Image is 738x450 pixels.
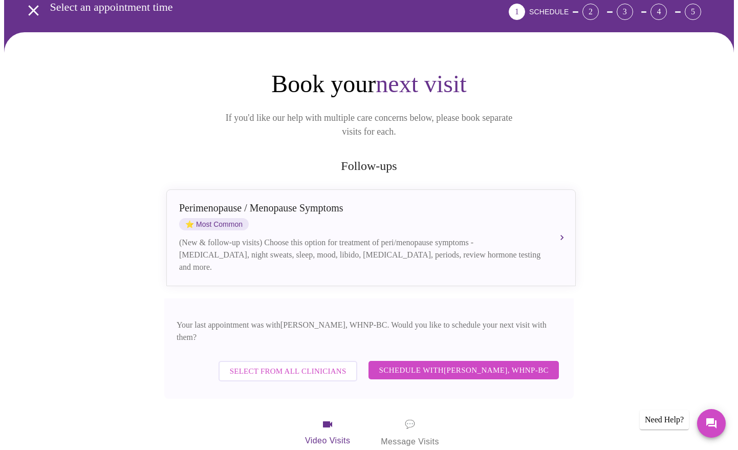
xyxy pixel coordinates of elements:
[379,363,549,377] span: Schedule with [PERSON_NAME], WHNP-BC
[509,4,525,20] div: 1
[640,410,689,430] div: Need Help?
[177,319,561,344] p: Your last appointment was with [PERSON_NAME], WHNP-BC . Would you like to schedule your next visi...
[650,4,667,20] div: 4
[685,4,701,20] div: 5
[405,417,415,432] span: message
[166,189,576,286] button: Perimenopause / Menopause SymptomsstarMost Common(New & follow-up visits) Choose this option for ...
[230,365,346,378] span: Select from All Clinicians
[381,417,439,449] span: Message Visits
[697,409,726,438] button: Messages
[299,418,356,448] span: Video Visits
[368,361,559,379] button: Schedule with[PERSON_NAME], WHNP-BC
[50,1,452,14] h3: Select an appointment time
[179,218,249,230] span: Most Common
[179,202,542,214] div: Perimenopause / Menopause Symptoms
[219,361,358,381] button: Select from All Clinicians
[164,69,574,99] h1: Book your
[179,237,542,273] div: (New & follow-up visits) Choose this option for treatment of peri/menopause symptoms - [MEDICAL_D...
[617,4,633,20] div: 3
[211,111,527,139] p: If you'd like our help with multiple care concerns below, please book separate visits for each.
[582,4,599,20] div: 2
[529,8,569,16] span: SCHEDULE
[164,159,574,173] h2: Follow-ups
[376,70,466,97] span: next visit
[185,220,194,228] span: star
